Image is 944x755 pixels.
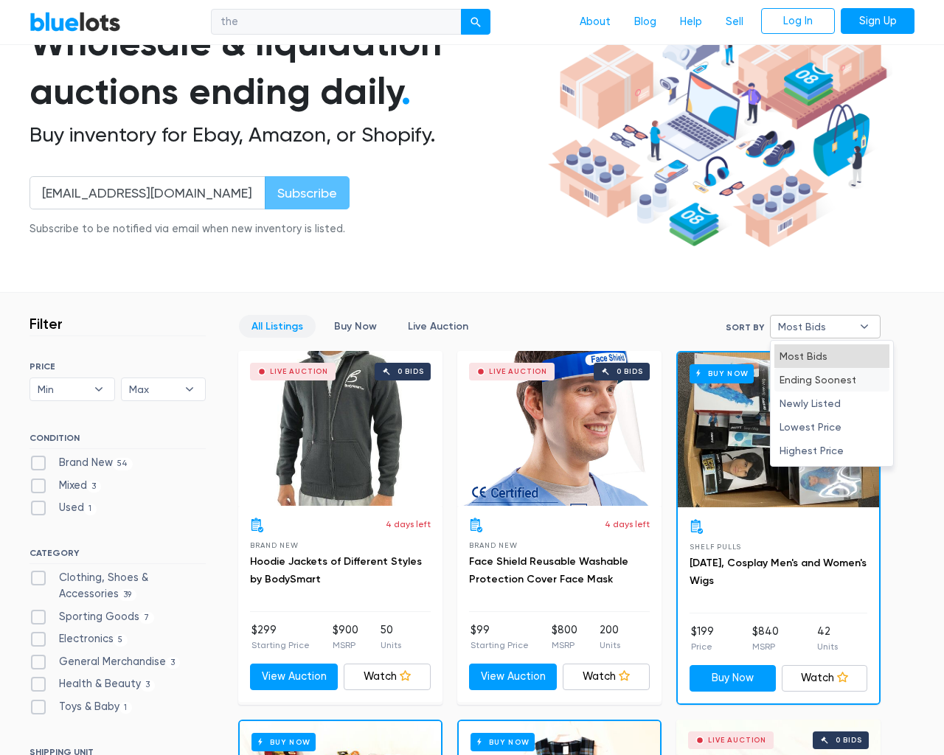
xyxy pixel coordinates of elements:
[87,481,101,493] span: 3
[322,315,389,338] a: Buy Now
[129,378,178,400] span: Max
[139,612,154,624] span: 7
[29,315,63,333] h3: Filter
[469,541,517,549] span: Brand New
[761,8,835,35] a: Log In
[29,676,155,692] label: Health & Beauty
[568,8,622,36] a: About
[471,639,529,652] p: Starting Price
[752,640,779,653] p: MSRP
[29,654,180,670] label: General Merchandise
[552,622,577,652] li: $800
[29,122,543,147] h2: Buy inventory for Ebay, Amazon, or Shopify.
[690,665,776,692] a: Buy Now
[617,368,643,375] div: 0 bids
[251,622,310,652] li: $299
[708,737,766,744] div: Live Auction
[29,361,206,372] h6: PRICE
[84,504,97,515] span: 1
[469,555,628,585] a: Face Shield Reusable Washable Protection Cover Face Mask
[29,221,350,237] div: Subscribe to be notified via email when new inventory is listed.
[563,664,650,690] a: Watch
[29,433,206,449] h6: CONDITION
[29,548,206,564] h6: CATEGORY
[119,589,136,601] span: 39
[714,8,755,36] a: Sell
[471,622,529,652] li: $99
[251,733,316,751] h6: Buy Now
[250,541,298,549] span: Brand New
[600,622,620,652] li: 200
[29,699,132,715] label: Toys & Baby
[333,622,358,652] li: $900
[270,368,328,375] div: Live Auction
[774,344,889,368] li: Most Bids
[119,702,132,714] span: 1
[141,680,155,692] span: 3
[836,737,862,744] div: 0 bids
[552,639,577,652] p: MSRP
[841,8,914,35] a: Sign Up
[29,176,265,209] input: Enter your email address
[29,500,97,516] label: Used
[726,321,764,334] label: Sort By
[113,458,133,470] span: 54
[211,9,462,35] input: Search for inventory
[691,640,714,653] p: Price
[678,352,879,507] a: Buy Now
[398,368,424,375] div: 0 bids
[29,478,101,494] label: Mixed
[690,557,867,587] a: [DATE], Cosplay Men's and Women's Wigs
[29,455,133,471] label: Brand New
[471,733,535,751] h6: Buy Now
[381,639,401,652] p: Units
[817,624,838,653] li: 42
[174,378,205,400] b: ▾
[29,609,154,625] label: Sporting Goods
[250,664,338,690] a: View Auction
[395,315,481,338] a: Live Auction
[83,378,114,400] b: ▾
[29,570,206,602] label: Clothing, Shoes & Accessories
[622,8,668,36] a: Blog
[114,634,128,646] span: 5
[333,639,358,652] p: MSRP
[690,364,754,383] h6: Buy Now
[774,368,889,392] li: Ending Soonest
[782,665,868,692] a: Watch
[778,316,852,338] span: Most Bids
[265,176,350,209] input: Subscribe
[166,657,180,669] span: 3
[238,351,442,506] a: Live Auction 0 bids
[29,631,128,647] label: Electronics
[29,11,121,32] a: BlueLots
[668,8,714,36] a: Help
[691,624,714,653] li: $199
[774,439,889,462] li: Highest Price
[457,351,662,506] a: Live Auction 0 bids
[344,664,431,690] a: Watch
[250,555,422,585] a: Hoodie Jackets of Different Styles by BodySmart
[605,518,650,531] p: 4 days left
[239,315,316,338] a: All Listings
[752,624,779,653] li: $840
[690,543,741,551] span: Shelf Pulls
[401,69,411,114] span: .
[774,392,889,415] li: Newly Listed
[29,18,543,116] h1: Wholesale & liquidation auctions ending daily
[386,518,431,531] p: 4 days left
[489,368,547,375] div: Live Auction
[251,639,310,652] p: Starting Price
[600,639,620,652] p: Units
[817,640,838,653] p: Units
[849,316,880,338] b: ▾
[469,664,557,690] a: View Auction
[774,415,889,439] li: Lowest Price
[38,378,86,400] span: Min
[381,622,401,652] li: 50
